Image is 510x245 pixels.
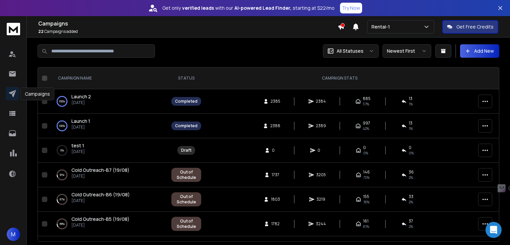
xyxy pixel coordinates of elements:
span: 13 [409,96,412,101]
p: 87 % [60,196,65,203]
span: 0 [318,148,324,153]
td: 91%Cold Outreach-B7 (19/08)[DATE] [50,163,167,187]
button: M [7,228,20,241]
p: [DATE] [71,198,130,203]
span: 1 % [409,126,413,131]
span: 1737 [272,172,279,178]
span: 161 [363,218,369,224]
button: Try Now [340,3,362,13]
span: 997 [363,120,370,126]
p: 100 % [59,98,65,105]
td: 100%Launch 2[DATE] [50,89,167,114]
p: [DATE] [71,149,85,154]
span: 0 [272,148,279,153]
p: Get only with our starting at $22/mo [162,5,335,11]
p: All Statuses [337,48,363,54]
span: 2385 [271,99,280,104]
p: 0 % [60,147,64,154]
div: Open Intercom Messenger [486,222,502,238]
span: 2 % [409,224,413,229]
span: 3219 [317,197,325,202]
strong: verified leads [182,5,214,11]
td: 89%Cold Outreach-B5 (19/08)[DATE] [50,212,167,236]
th: STATUS [167,67,205,89]
span: 2389 [316,123,326,129]
span: 885 [363,96,371,101]
p: 89 % [60,220,65,227]
span: 0% [409,150,414,156]
div: Draft [181,148,191,153]
span: 73 % [363,175,370,180]
span: Cold Outreach-B6 (19/08) [71,191,130,198]
td: 87%Cold Outreach-B6 (19/08)[DATE] [50,187,167,212]
span: 37 % [363,101,369,107]
div: Out of Schedule [175,194,197,205]
p: 91 % [60,171,64,178]
span: 2388 [270,123,280,129]
a: test 1 [71,142,84,149]
div: Campaigns [20,88,54,100]
span: 78 % [363,199,370,205]
button: Add New [460,44,499,58]
div: Out of Schedule [175,218,197,229]
span: 2 % [409,175,413,180]
span: 3205 [316,172,326,178]
p: Try Now [342,5,360,11]
p: [DATE] [71,125,90,130]
span: 81 % [363,224,369,229]
span: 0 [409,145,411,150]
div: Completed [175,123,197,129]
span: 1803 [271,197,280,202]
span: 3244 [316,221,326,227]
a: Launch 1 [71,118,90,125]
p: 100 % [59,122,65,129]
span: 0% [363,150,368,156]
a: Launch 2 [71,93,91,100]
td: 0%test 1[DATE] [50,138,167,163]
h1: Campaigns [38,19,338,28]
a: Cold Outreach-B6 (19/08) [71,191,130,198]
span: 146 [363,169,370,175]
span: 2 % [409,199,413,205]
p: Get Free Credits [456,23,494,30]
div: Out of Schedule [175,169,197,180]
a: Cold Outreach-B7 (19/08) [71,167,129,174]
div: Completed [175,99,197,104]
p: Rental-1 [372,23,393,30]
th: CAMPAIGN STATS [205,67,474,89]
span: 0 [363,145,366,150]
span: 42 % [363,126,369,131]
a: Cold Outreach-B5 (19/08) [71,216,129,223]
span: 36 [409,169,414,175]
strong: AI-powered Lead Finder, [234,5,291,11]
button: Get Free Credits [442,20,498,34]
span: 22 [38,29,44,34]
p: [DATE] [71,174,129,179]
span: 1 % [409,101,413,107]
p: [DATE] [71,223,129,228]
span: 2384 [316,99,326,104]
span: 1782 [271,221,280,227]
th: CAMPAIGN NAME [50,67,167,89]
p: Campaigns added [38,29,338,34]
span: 37 [409,218,413,224]
p: [DATE] [71,100,91,105]
span: 33 [409,194,413,199]
button: Newest First [383,44,431,58]
span: 13 [409,120,412,126]
span: 155 [363,194,369,199]
td: 100%Launch 1[DATE] [50,114,167,138]
img: logo [7,23,20,35]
